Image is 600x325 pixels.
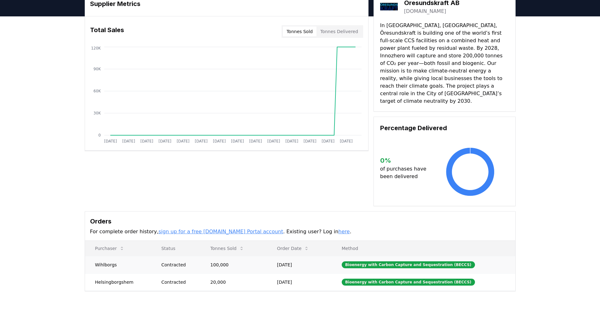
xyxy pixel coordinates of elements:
[93,111,101,115] tspan: 30K
[93,89,101,93] tspan: 60K
[176,139,189,143] tspan: [DATE]
[161,262,195,268] div: Contracted
[90,25,124,38] h3: Total Sales
[98,133,101,137] tspan: 0
[85,273,151,291] td: Helsingborgshem
[90,242,129,255] button: Purchaser
[249,139,262,143] tspan: [DATE]
[283,26,317,37] button: Tonnes Sold
[380,156,431,165] h3: 0 %
[140,139,153,143] tspan: [DATE]
[340,139,352,143] tspan: [DATE]
[231,139,244,143] tspan: [DATE]
[213,139,226,143] tspan: [DATE]
[158,229,283,235] a: sign up for a free [DOMAIN_NAME] Portal account
[195,139,208,143] tspan: [DATE]
[380,22,509,105] p: In [GEOGRAPHIC_DATA], [GEOGRAPHIC_DATA], Öresundskraft is building one of the world’s first full-...
[303,139,316,143] tspan: [DATE]
[342,279,475,286] div: Bioenergy with Carbon Capture and Sequestration (BECCS)
[404,8,446,15] a: [DOMAIN_NAME]
[342,261,475,268] div: Bioenergy with Carbon Capture and Sequestration (BECCS)
[104,139,117,143] tspan: [DATE]
[156,245,195,252] p: Status
[200,273,267,291] td: 20,000
[90,228,510,235] p: For complete order history, . Existing user? Log in .
[267,256,332,273] td: [DATE]
[285,139,298,143] tspan: [DATE]
[380,123,509,133] h3: Percentage Delivered
[85,256,151,273] td: Wihlborgs
[380,165,431,180] p: of purchases have been delivered
[322,139,334,143] tspan: [DATE]
[272,242,314,255] button: Order Date
[337,245,510,252] p: Method
[267,273,332,291] td: [DATE]
[91,46,101,50] tspan: 120K
[205,242,249,255] button: Tonnes Sold
[93,67,101,71] tspan: 90K
[122,139,135,143] tspan: [DATE]
[267,139,280,143] tspan: [DATE]
[200,256,267,273] td: 100,000
[161,279,195,285] div: Contracted
[317,26,362,37] button: Tonnes Delivered
[90,217,510,226] h3: Orders
[158,139,171,143] tspan: [DATE]
[338,229,350,235] a: here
